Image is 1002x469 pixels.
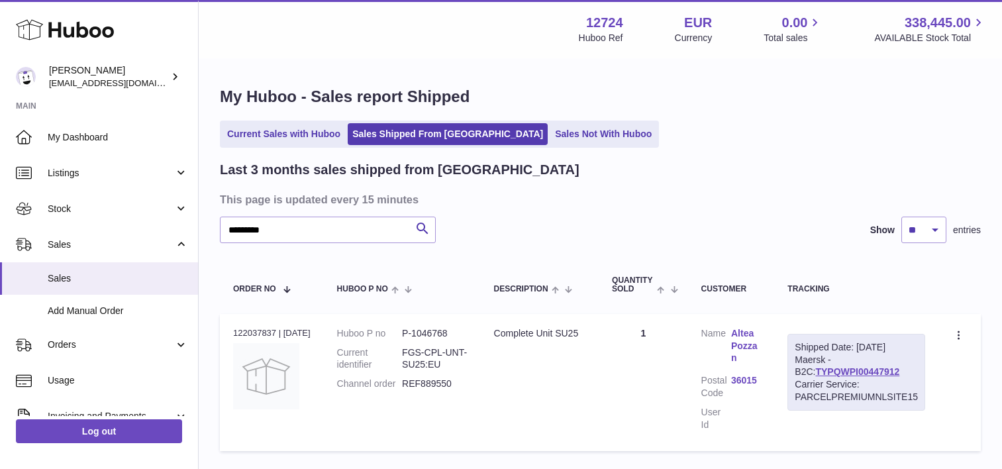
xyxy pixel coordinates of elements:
div: [PERSON_NAME] [49,64,168,89]
span: 0.00 [782,14,808,32]
dt: Channel order [337,378,402,390]
img: no-photo.jpg [233,343,299,409]
div: Maersk - B2C: [787,334,925,411]
span: AVAILABLE Stock Total [874,32,986,44]
a: 0.00 Total sales [764,14,823,44]
h1: My Huboo - Sales report Shipped [220,86,981,107]
div: Complete Unit SU25 [494,327,586,340]
h2: Last 3 months sales shipped from [GEOGRAPHIC_DATA] [220,161,579,179]
img: internalAdmin-12724@internal.huboo.com [16,67,36,87]
span: Order No [233,285,276,293]
div: Tracking [787,285,925,293]
a: 338,445.00 AVAILABLE Stock Total [874,14,986,44]
dd: REF889550 [402,378,467,390]
span: Invoicing and Payments [48,410,174,423]
a: 36015 [731,374,761,387]
span: Stock [48,203,174,215]
a: Altea Pozzan [731,327,761,365]
span: My Dashboard [48,131,188,144]
span: Huboo P no [337,285,388,293]
a: Sales Shipped From [GEOGRAPHIC_DATA] [348,123,548,145]
label: Show [870,224,895,236]
span: 338,445.00 [905,14,971,32]
div: Currency [675,32,713,44]
dd: FGS-CPL-UNT-SU25:EU [402,346,467,372]
dt: Name [701,327,731,368]
span: Description [494,285,548,293]
dt: User Id [701,406,731,431]
div: Customer [701,285,762,293]
span: [EMAIL_ADDRESS][DOMAIN_NAME] [49,78,195,88]
span: Quantity Sold [612,276,654,293]
a: Log out [16,419,182,443]
dd: P-1046768 [402,327,467,340]
span: Orders [48,339,174,351]
div: 122037837 | [DATE] [233,327,311,339]
a: Sales Not With Huboo [550,123,656,145]
div: Huboo Ref [579,32,623,44]
strong: EUR [684,14,712,32]
span: Sales [48,238,174,251]
span: Sales [48,272,188,285]
td: 1 [599,314,688,451]
span: Add Manual Order [48,305,188,317]
span: Listings [48,167,174,180]
div: Carrier Service: PARCELPREMIUMNLSITE15 [795,378,918,403]
strong: 12724 [586,14,623,32]
span: entries [953,224,981,236]
dt: Postal Code [701,374,731,399]
h3: This page is updated every 15 minutes [220,192,977,207]
span: Total sales [764,32,823,44]
a: TYPQWPI00447912 [815,366,899,377]
dt: Huboo P no [337,327,402,340]
dt: Current identifier [337,346,402,372]
span: Usage [48,374,188,387]
div: Shipped Date: [DATE] [795,341,918,354]
a: Current Sales with Huboo [223,123,345,145]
